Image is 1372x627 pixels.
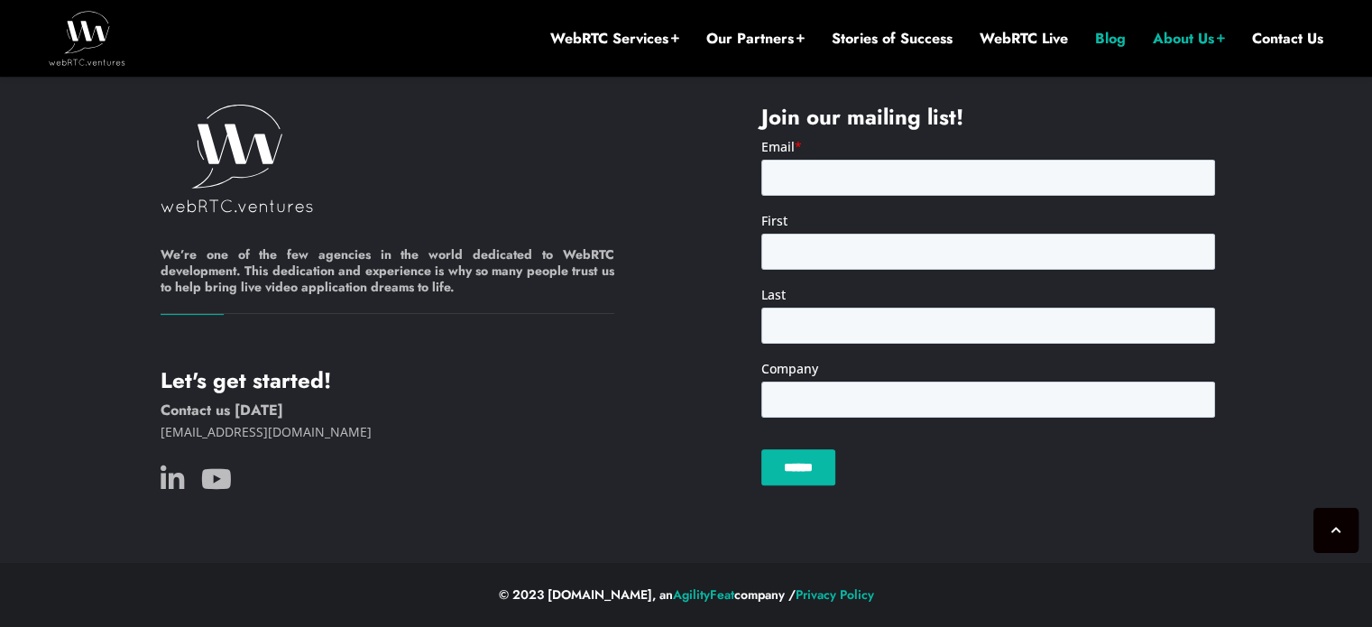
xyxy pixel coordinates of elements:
iframe: Form 0 [761,138,1215,501]
a: Privacy Policy [796,586,874,604]
a: Stories of Success [832,29,953,49]
a: About Us [1153,29,1225,49]
h4: Let's get started! [161,367,614,394]
span: © 2023 [DOMAIN_NAME], an company / [499,586,874,604]
h6: We’re one of the few agencies in the world dedicated to WebRTC development. This dedication and e... [161,246,614,315]
img: WebRTC.ventures [49,11,125,65]
a: Contact us [DATE] [161,400,283,420]
a: Blog [1095,29,1126,49]
a: AgilityFeat [673,586,734,604]
a: WebRTC Live [980,29,1068,49]
a: Our Partners [706,29,805,49]
h4: Join our mailing list! [761,104,1215,131]
a: WebRTC Services [550,29,679,49]
a: Contact Us [1252,29,1323,49]
a: [EMAIL_ADDRESS][DOMAIN_NAME] [161,423,372,440]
